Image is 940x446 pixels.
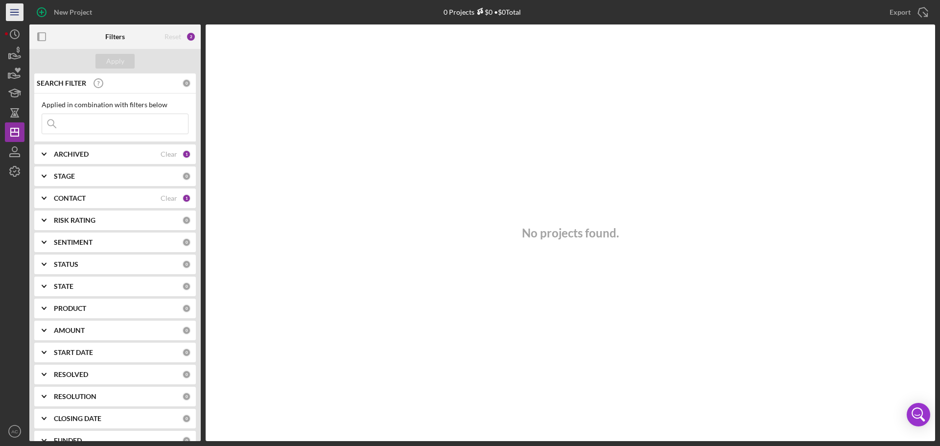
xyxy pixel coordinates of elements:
[182,436,191,445] div: 0
[182,282,191,291] div: 0
[161,194,177,202] div: Clear
[95,54,135,69] button: Apply
[54,282,73,290] b: STATE
[182,392,191,401] div: 0
[164,33,181,41] div: Reset
[54,305,86,312] b: PRODUCT
[11,429,18,434] text: AC
[54,327,85,334] b: AMOUNT
[54,238,93,246] b: SENTIMENT
[182,326,191,335] div: 0
[54,371,88,378] b: RESOLVED
[182,260,191,269] div: 0
[182,194,191,203] div: 1
[54,260,78,268] b: STATUS
[182,79,191,88] div: 0
[182,172,191,181] div: 0
[29,2,102,22] button: New Project
[42,101,188,109] div: Applied in combination with filters below
[182,216,191,225] div: 0
[54,172,75,180] b: STAGE
[54,393,96,400] b: RESOLUTION
[182,370,191,379] div: 0
[54,437,82,445] b: FUNDED
[37,79,86,87] b: SEARCH FILTER
[5,422,24,441] button: AC
[890,2,911,22] div: Export
[106,54,124,69] div: Apply
[105,33,125,41] b: Filters
[182,304,191,313] div: 0
[444,8,521,16] div: 0 Projects • $0 Total
[474,8,493,16] div: $0
[54,194,86,202] b: CONTACT
[186,32,196,42] div: 2
[880,2,935,22] button: Export
[54,150,89,158] b: ARCHIVED
[182,414,191,423] div: 0
[54,415,101,423] b: CLOSING DATE
[54,216,95,224] b: RISK RATING
[54,349,93,356] b: START DATE
[182,150,191,159] div: 1
[161,150,177,158] div: Clear
[907,403,930,426] div: Open Intercom Messenger
[182,348,191,357] div: 0
[182,238,191,247] div: 0
[522,226,619,240] h3: No projects found.
[54,2,92,22] div: New Project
